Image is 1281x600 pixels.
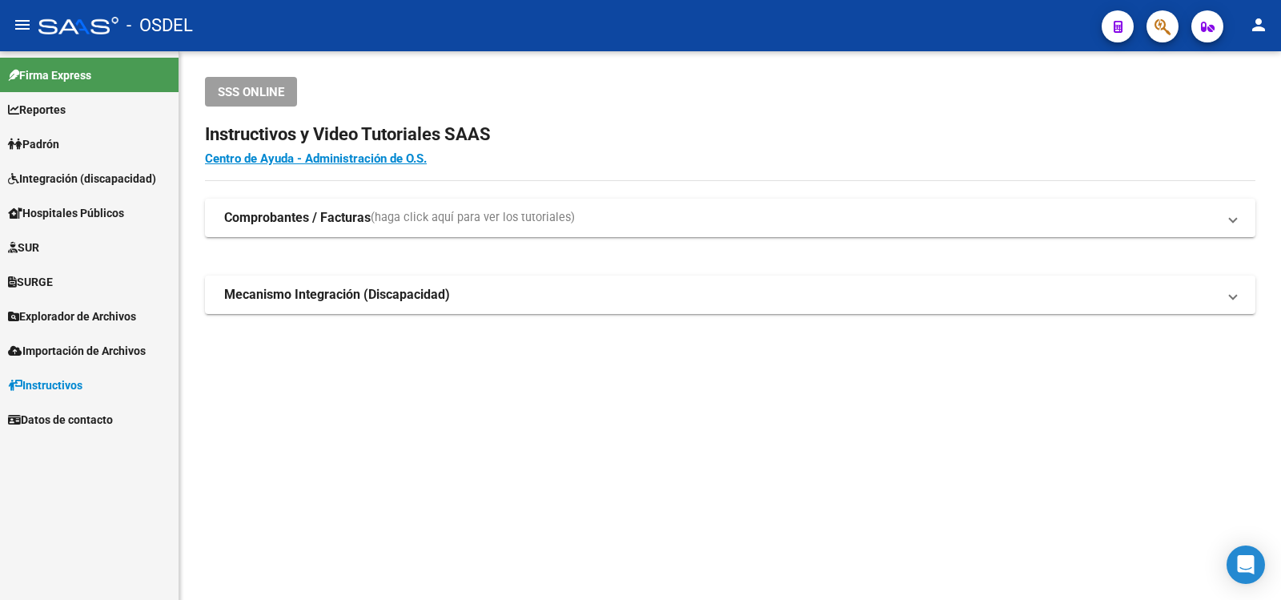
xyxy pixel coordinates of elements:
mat-expansion-panel-header: Comprobantes / Facturas(haga click aquí para ver los tutoriales) [205,199,1255,237]
div: Open Intercom Messenger [1227,546,1265,584]
span: Datos de contacto [8,411,113,429]
span: SSS ONLINE [218,85,284,99]
span: Firma Express [8,66,91,84]
mat-icon: menu [13,15,32,34]
span: Padrón [8,135,59,153]
span: Instructivos [8,377,82,394]
mat-icon: person [1249,15,1268,34]
button: SSS ONLINE [205,77,297,107]
span: SURGE [8,273,53,291]
span: (haga click aquí para ver los tutoriales) [371,209,575,227]
h2: Instructivos y Video Tutoriales SAAS [205,119,1255,150]
strong: Mecanismo Integración (Discapacidad) [224,286,450,304]
strong: Comprobantes / Facturas [224,209,371,227]
mat-expansion-panel-header: Mecanismo Integración (Discapacidad) [205,276,1255,314]
a: Centro de Ayuda - Administración de O.S. [205,151,427,166]
span: Importación de Archivos [8,342,146,360]
span: - OSDEL [126,8,193,43]
span: Integración (discapacidad) [8,170,156,187]
span: SUR [8,239,39,256]
span: Explorador de Archivos [8,308,136,325]
span: Hospitales Públicos [8,204,124,222]
span: Reportes [8,101,66,119]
